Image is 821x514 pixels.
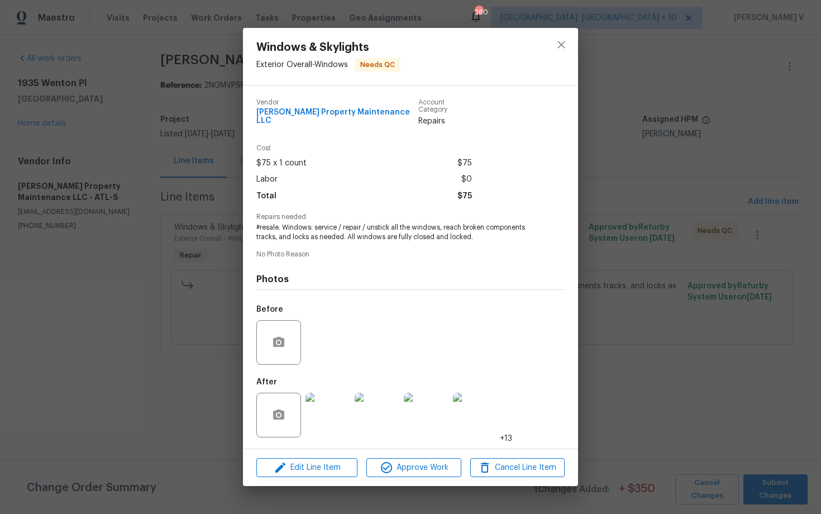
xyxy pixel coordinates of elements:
[474,461,561,475] span: Cancel Line Item
[256,306,283,313] h5: Before
[256,108,418,125] span: [PERSON_NAME] Property Maintenance LLC
[256,155,307,172] span: $75 x 1 count
[457,155,472,172] span: $75
[418,99,472,113] span: Account Category
[256,188,276,204] span: Total
[256,213,565,221] span: Repairs needed
[457,188,472,204] span: $75
[461,172,472,188] span: $0
[256,274,565,285] h4: Photos
[256,145,472,152] span: Cost
[256,251,565,258] span: No Photo Reason
[256,378,277,386] h5: After
[256,99,418,106] span: Vendor
[418,116,472,127] span: Repairs
[256,61,348,69] span: Exterior Overall - Windows
[256,458,357,478] button: Edit Line Item
[256,223,534,242] span: #resale. Windows: service / repair / unstick all the windows, reach broken components tracks, and...
[500,433,512,444] span: +13
[356,59,399,70] span: Needs QC
[256,41,400,54] span: Windows & Skylights
[366,458,461,478] button: Approve Work
[548,31,575,58] button: close
[475,7,483,18] div: 260
[260,461,354,475] span: Edit Line Item
[370,461,457,475] span: Approve Work
[256,172,278,188] span: Labor
[470,458,565,478] button: Cancel Line Item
